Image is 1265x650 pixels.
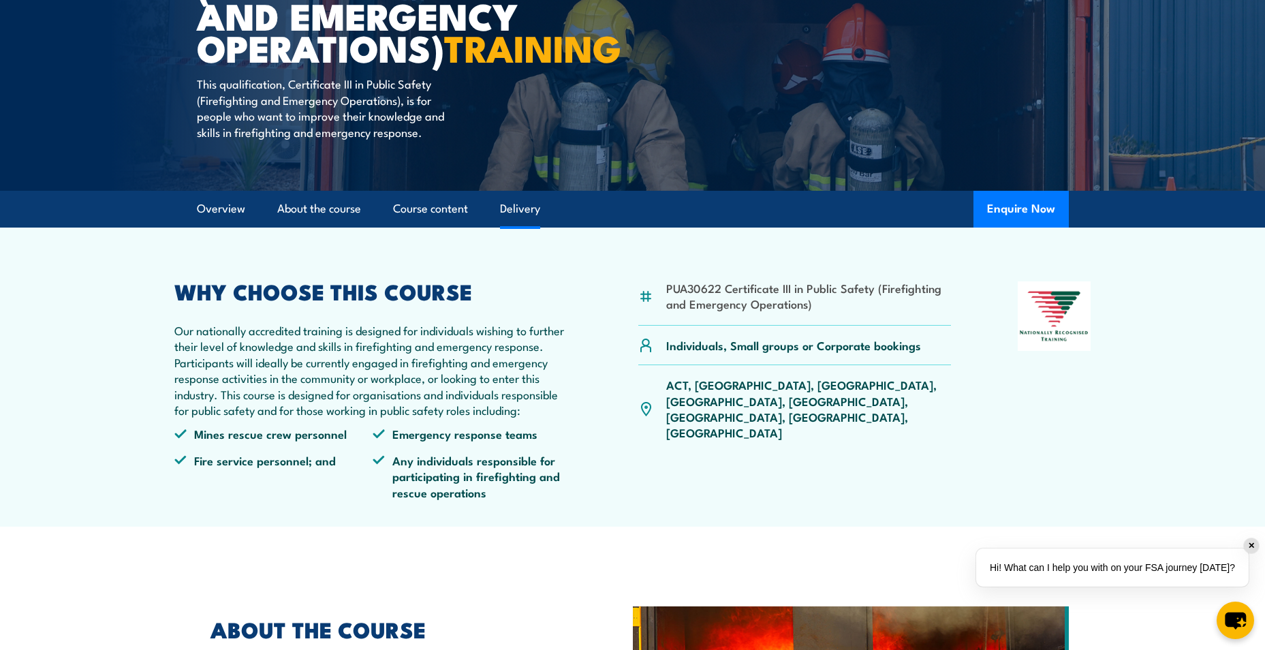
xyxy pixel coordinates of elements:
[973,191,1069,228] button: Enquire Now
[393,191,468,227] a: Course content
[210,619,570,638] h2: ABOUT THE COURSE
[277,191,361,227] a: About the course
[197,191,245,227] a: Overview
[500,191,540,227] a: Delivery
[174,452,373,500] li: Fire service personnel; and
[666,377,952,441] p: ACT, [GEOGRAPHIC_DATA], [GEOGRAPHIC_DATA], [GEOGRAPHIC_DATA], [GEOGRAPHIC_DATA], [GEOGRAPHIC_DATA...
[666,337,921,353] p: Individuals, Small groups or Corporate bookings
[1018,281,1091,351] img: Nationally Recognised Training logo.
[174,281,572,300] h2: WHY CHOOSE THIS COURSE
[174,322,572,418] p: Our nationally accredited training is designed for individuals wishing to further their level of ...
[373,426,572,442] li: Emergency response teams
[976,548,1249,587] div: Hi! What can I help you with on your FSA journey [DATE]?
[444,18,621,75] strong: TRAINING
[1217,602,1254,639] button: chat-button
[1244,538,1259,553] div: ✕
[197,76,446,140] p: This qualification, Certificate III in Public Safety (Firefighting and Emergency Operations), is ...
[174,426,373,442] li: Mines rescue crew personnel
[666,280,952,312] li: PUA30622 Certificate III in Public Safety (Firefighting and Emergency Operations)
[373,452,572,500] li: Any individuals responsible for participating in firefighting and rescue operations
